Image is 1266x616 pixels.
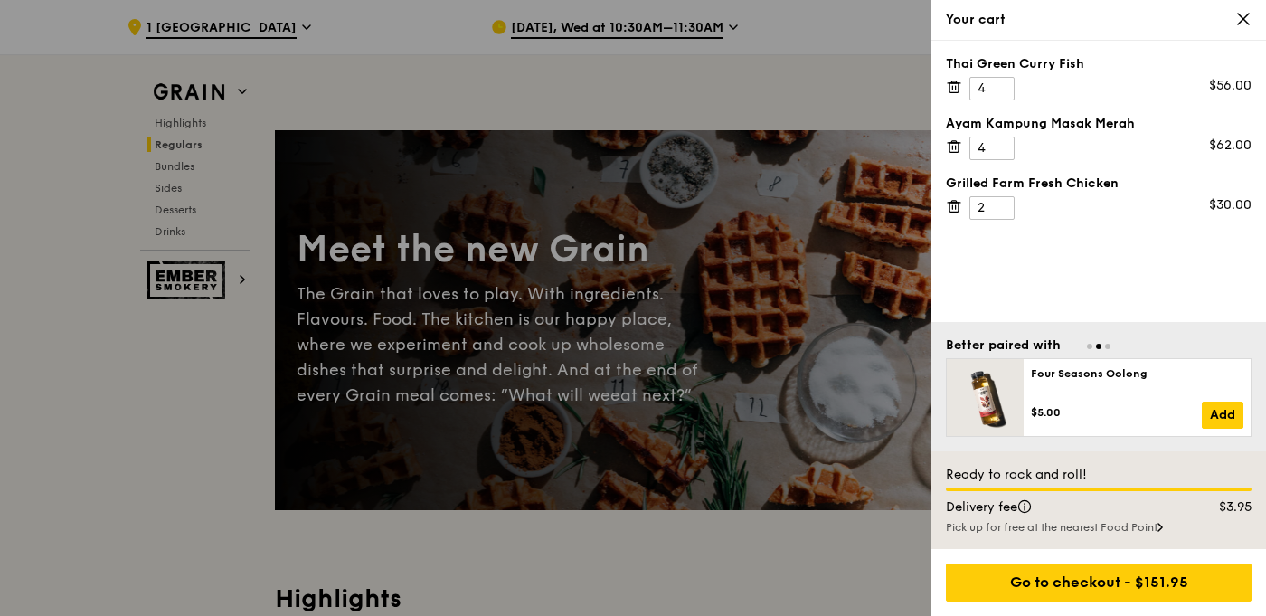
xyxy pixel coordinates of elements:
div: Pick up for free at the nearest Food Point [946,520,1252,535]
div: Thai Green Curry Fish [946,55,1252,73]
span: Go to slide 1 [1087,344,1092,349]
div: $62.00 [1209,137,1252,155]
div: Ready to rock and roll! [946,466,1252,484]
div: Go to checkout - $151.95 [946,564,1252,602]
div: Delivery fee [935,498,1181,516]
div: Better paired with [946,336,1061,355]
div: Your cart [946,11,1252,29]
a: Add [1202,402,1243,429]
div: $30.00 [1209,196,1252,214]
div: $5.00 [1031,405,1202,420]
div: $56.00 [1209,77,1252,95]
div: Grilled Farm Fresh Chicken [946,175,1252,193]
span: Go to slide 3 [1105,344,1110,349]
div: Ayam Kampung Masak Merah [946,115,1252,133]
span: Go to slide 2 [1096,344,1101,349]
div: Four Seasons Oolong [1031,366,1243,381]
div: $3.95 [1181,498,1263,516]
